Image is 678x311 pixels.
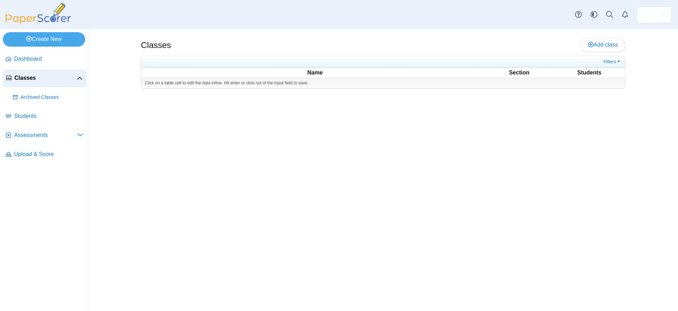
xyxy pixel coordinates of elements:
h1: Classes [141,39,171,51]
img: ps.YQphMh5fh5Aef9Eh [648,9,660,20]
a: Assessments [3,127,86,144]
img: PaperScorer [3,3,73,24]
th: Section [483,68,555,77]
a: Upload & Score [3,146,86,163]
span: Add class [588,42,618,48]
a: Add class [581,38,625,52]
th: Name [148,68,483,77]
span: Dashboard [14,55,83,63]
span: Classes [14,74,77,82]
span: Assessments [14,131,77,139]
span: Dena Szpilzinger [648,9,660,20]
a: Classes [3,70,86,87]
a: Dashboard [3,51,86,68]
a: Create New [3,32,85,46]
a: Students [3,108,86,125]
th: Students [556,68,623,77]
span: Upload & Score [14,150,83,158]
a: ps.YQphMh5fh5Aef9Eh [636,6,672,23]
div: Click on a table cell to edit the data inline. Hit enter or click out of the input field to save. [141,78,625,88]
span: Archived Classes [20,94,83,101]
span: Students [14,112,83,120]
a: Filters [602,58,623,65]
a: Alerts [617,7,633,23]
a: Archived Classes [10,89,86,106]
a: PaperScorer [3,19,73,25]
